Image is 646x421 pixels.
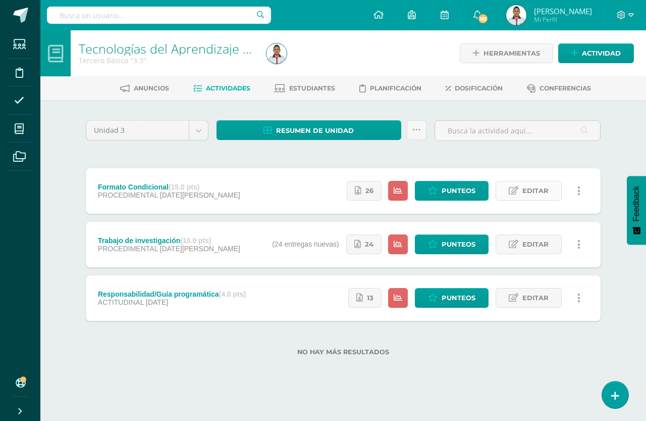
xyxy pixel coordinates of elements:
span: Editar [522,235,549,254]
span: Anuncios [134,84,169,92]
span: Punteos [442,235,475,254]
a: Unidad 3 [86,121,208,140]
span: Punteos [442,289,475,307]
div: Tercero Básico '3.3' [79,56,254,65]
a: Anuncios [120,80,169,97]
div: Trabajo de investigación [98,237,240,245]
span: Editar [522,289,549,307]
a: Tecnologías del Aprendizaje y la Comunicación [79,40,347,57]
input: Busca un usuario... [47,7,271,24]
span: Unidad 3 [94,121,181,140]
span: Actividad [582,44,621,63]
img: c3efe4673e7e2750353020653e82772e.png [266,43,287,64]
img: c3efe4673e7e2750353020653e82772e.png [506,5,526,25]
input: Busca la actividad aquí... [435,121,600,141]
div: Formato Condicional [98,183,240,191]
a: Actividades [193,80,250,97]
span: Herramientas [483,44,540,63]
label: No hay más resultados [86,348,601,356]
a: Punteos [415,288,489,308]
span: Actividades [206,84,250,92]
span: Planificación [370,84,421,92]
a: 26 [347,181,382,201]
h1: Tecnologías del Aprendizaje y la Comunicación [79,41,254,56]
span: Estudiantes [289,84,335,92]
strong: (15.0 pts) [169,183,199,191]
span: 13 [367,289,373,307]
span: Feedback [632,186,641,221]
span: [PERSON_NAME] [534,6,592,16]
button: Feedback - Mostrar encuesta [627,176,646,245]
a: Punteos [415,181,489,201]
a: Conferencias [527,80,591,97]
span: Mi Perfil [534,15,592,24]
a: Punteos [415,235,489,254]
span: Resumen de unidad [276,121,354,140]
span: Conferencias [540,84,591,92]
span: [DATE] [146,298,168,306]
span: [DATE][PERSON_NAME] [160,191,240,199]
span: 26 [365,181,373,200]
a: 13 [348,288,382,308]
span: ACTITUDINAL [98,298,144,306]
span: PROCEDIMENTAL [98,191,158,199]
span: 90 [477,13,489,24]
a: 24 [346,235,382,254]
a: Herramientas [460,43,553,63]
span: Dosificación [455,84,503,92]
strong: (4.0 pts) [219,290,246,298]
span: Editar [522,181,549,200]
a: Actividad [558,43,634,63]
a: Estudiantes [275,80,335,97]
a: Dosificación [446,80,503,97]
span: Punteos [442,181,475,200]
span: [DATE][PERSON_NAME] [160,245,240,253]
a: Resumen de unidad [217,120,401,140]
span: 24 [365,235,373,254]
a: Planificación [359,80,421,97]
span: PROCEDIMENTAL [98,245,158,253]
strong: (10.0 pts) [180,237,211,245]
div: Responsabilidad/Guía programática [98,290,246,298]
